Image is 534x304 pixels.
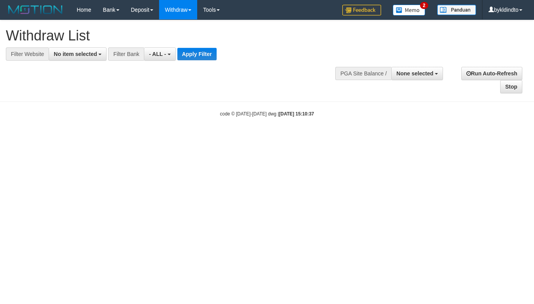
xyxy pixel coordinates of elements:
[279,111,314,117] strong: [DATE] 15:10:37
[396,70,433,77] span: None selected
[500,80,522,93] a: Stop
[54,51,97,57] span: No item selected
[437,5,476,15] img: panduan.png
[342,5,381,16] img: Feedback.jpg
[420,2,428,9] span: 2
[6,4,65,16] img: MOTION_logo.png
[6,28,348,44] h1: Withdraw List
[391,67,443,80] button: None selected
[177,48,217,60] button: Apply Filter
[144,47,175,61] button: - ALL -
[393,5,425,16] img: Button%20Memo.svg
[108,47,144,61] div: Filter Bank
[149,51,166,57] span: - ALL -
[220,111,314,117] small: code © [DATE]-[DATE] dwg |
[49,47,107,61] button: No item selected
[461,67,522,80] a: Run Auto-Refresh
[6,47,49,61] div: Filter Website
[335,67,391,80] div: PGA Site Balance /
